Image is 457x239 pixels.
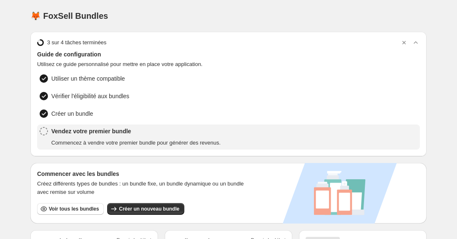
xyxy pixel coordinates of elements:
span: Créer un nouveau bundle [119,206,179,212]
button: Créer un nouveau bundle [107,203,184,215]
h3: Commencer avec les bundles [37,170,254,178]
span: Vérifier l'éligibilité aux bundles [51,92,129,100]
span: Guide de configuration [37,50,420,58]
h1: 🦊 FoxSell Bundles [30,11,108,21]
span: Créez différents types de bundles : un bundle fixe, un bundle dynamique ou un bundle avec remise ... [37,180,254,196]
button: Voir tous les bundles [37,203,104,215]
span: Utiliser un thème compatible [51,74,125,83]
span: 3 sur 4 tâches terminées [47,38,106,47]
span: Voir tous les bundles [49,206,99,212]
span: Vendez votre premier bundle [51,127,221,135]
span: Utilisez ce guide personnalisé pour mettre en place votre application. [37,60,420,69]
span: Commencez à vendre votre premier bundle pour générer des revenus. [51,139,221,147]
span: Créer un bundle [51,109,93,118]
